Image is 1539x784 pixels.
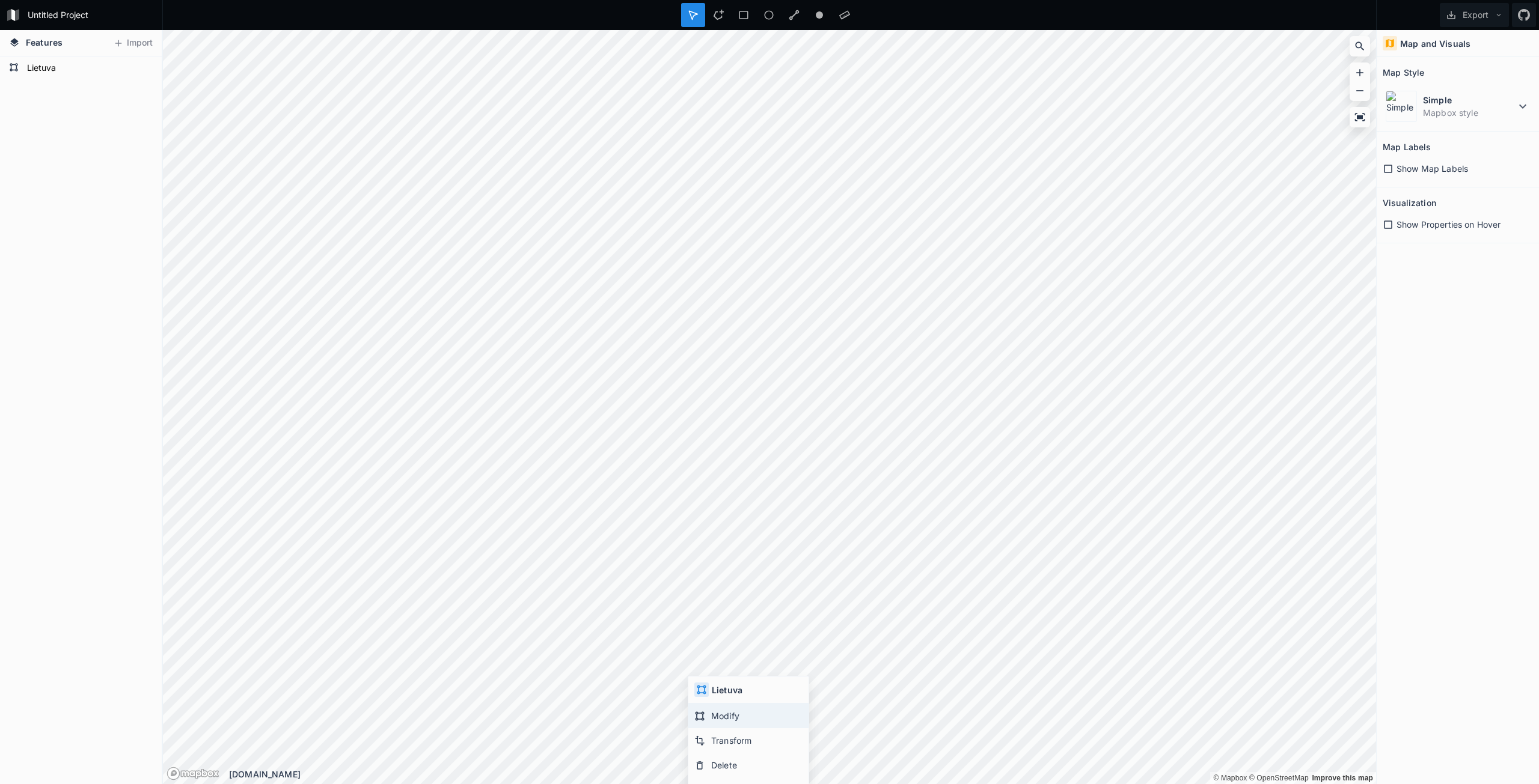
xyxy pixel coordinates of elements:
div: Delete [688,753,809,777]
span: Show Properties on Hover [1397,218,1501,231]
h2: Visualization [1383,193,1436,212]
div: Transform [688,728,809,753]
a: OpenStreetMap [1249,774,1309,782]
div: [DOMAIN_NAME] [229,768,1376,780]
h2: Map Labels [1383,138,1431,156]
h2: Map Style [1383,63,1424,82]
h4: Lietuva [712,684,742,696]
h4: Map and Visuals [1400,37,1470,50]
span: Features [26,36,63,49]
a: Mapbox [1213,774,1247,782]
dt: Simple [1423,94,1516,106]
a: Mapbox logo [167,767,219,780]
span: Show Map Labels [1397,162,1468,175]
button: Export [1440,3,1509,27]
img: Simple [1386,91,1417,122]
a: Map feedback [1312,774,1373,782]
button: Import [107,34,159,53]
div: Modify [688,703,809,728]
dd: Mapbox style [1423,106,1516,119]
